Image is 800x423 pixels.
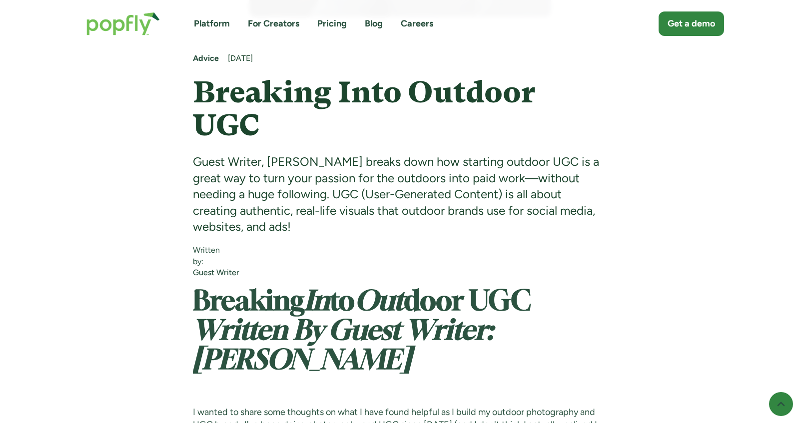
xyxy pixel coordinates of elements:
[193,245,241,267] div: Written by:
[659,11,724,36] a: Get a demo
[193,288,607,407] h1: ‍
[365,17,383,30] a: Blog
[401,17,433,30] a: Careers
[193,76,607,142] h1: Breaking Into Outdoor UGC
[193,53,219,63] strong: Advice
[355,289,404,316] em: Out
[193,289,531,345] strong: Breaking to door UGC
[193,267,239,278] a: Guest Writer
[228,53,607,64] div: [DATE]
[193,154,607,235] div: Guest Writer, [PERSON_NAME] breaks down how starting outdoor UGC is a great way to turn your pass...
[76,2,170,45] a: home
[668,17,715,30] div: Get a demo
[248,17,299,30] a: For Creators
[193,319,493,345] em: Written By Guest Writer:
[304,289,329,316] em: In
[193,53,219,64] a: Advice
[193,348,410,375] a: [PERSON_NAME]
[194,17,230,30] a: Platform
[317,17,347,30] a: Pricing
